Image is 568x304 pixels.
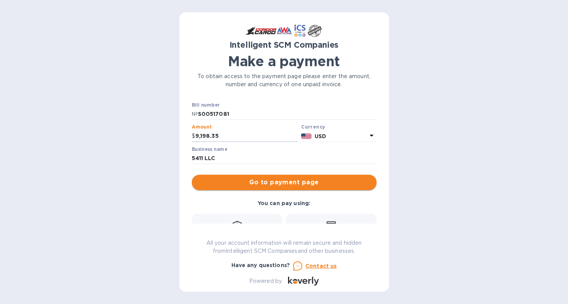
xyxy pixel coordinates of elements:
[315,133,326,139] b: USD
[192,103,219,107] label: Bill number
[258,200,310,206] b: You can pay using:
[192,72,377,89] p: To obtain access to the payment page please enter the amount, number and currency of one unpaid i...
[192,132,195,140] p: $
[230,40,339,50] b: Intelligent SCM Companies
[192,175,377,190] button: Go to payment page
[192,153,377,164] input: Enter business name
[305,263,337,269] u: Contact us
[301,124,325,130] b: Currency
[198,178,370,187] span: Go to payment page
[249,277,282,285] p: Powered by
[192,147,227,152] label: Business name
[301,134,312,139] img: USD
[198,109,377,120] input: Enter bill number
[231,262,290,268] b: Have any questions?
[192,110,198,118] p: №
[192,125,211,130] label: Amount
[192,239,377,255] p: All your account information will remain secure and hidden from Intelligent SCM Companies and oth...
[192,53,377,69] h1: Make a payment
[195,130,298,142] input: 0.00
